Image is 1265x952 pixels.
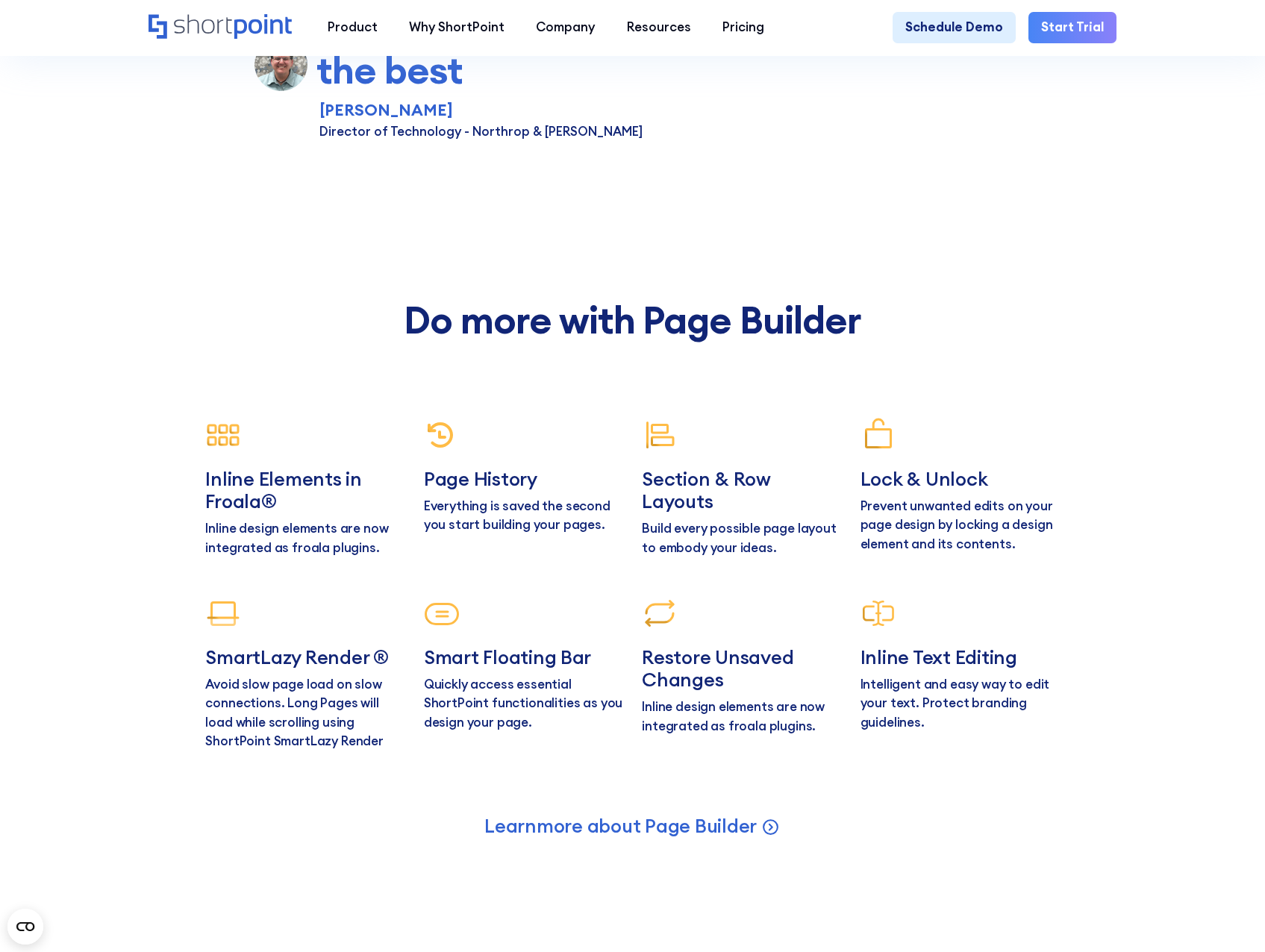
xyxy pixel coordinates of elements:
p: Inline design elements are now integrated as froala plugins. [642,698,841,736]
h3: Lock & Unlock [860,468,1060,491]
a: Start Trial [1028,12,1116,43]
a: Product [311,12,393,43]
a: Why ShortPoint [393,12,520,43]
p: Everything is saved the second you start building your pages. [424,497,623,535]
a: Schedule Demo [893,12,1016,43]
div: Product [328,18,378,37]
button: Open CMP widget [7,909,43,945]
p: Build every possible page layout to embody your ideas. [642,519,841,557]
p: more about Page Builder [484,814,757,839]
h3: SmartLazy Render ® [205,646,405,669]
p: Avoid slow page load on slow connections. Long Pages will load while scrolling using ShortPoint S... [205,675,405,751]
h3: Inline Text Editing [860,646,1060,669]
a: Learnmore about Page Builder [484,814,781,839]
p: Intelligent and easy way to edit your text. Protect branding guidelines. [860,675,1060,732]
p: Inline design elements are now integrated as froala plugins. [205,519,405,557]
h3: Section & Row Layouts [642,468,841,513]
div: Company [536,18,595,37]
a: Pricing [707,12,780,43]
p: [PERSON_NAME] [319,98,643,122]
h3: Page History [424,468,623,491]
h2: Do more with Page Builder [205,299,1059,341]
p: Prevent unwanted edits on your page design by locking a design element and its contents. [860,497,1060,554]
p: Quickly access essential ShortPoint functionalities as you design your page. [424,675,623,732]
h3: Restore Unsaved Changes [642,646,841,692]
div: Pricing [722,18,764,37]
span: Learn [484,814,537,838]
iframe: Chat Widget [1190,880,1265,952]
a: Home [149,14,296,42]
div: Resources [627,18,691,37]
a: Company [520,12,610,43]
p: Director of Technology - Northrop & [PERSON_NAME] [319,122,643,141]
a: Resources [611,12,707,43]
div: Why ShortPoint [409,18,505,37]
h3: Inline Elements in Froala® [205,468,405,513]
h3: Smart Floating Bar [424,646,623,669]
